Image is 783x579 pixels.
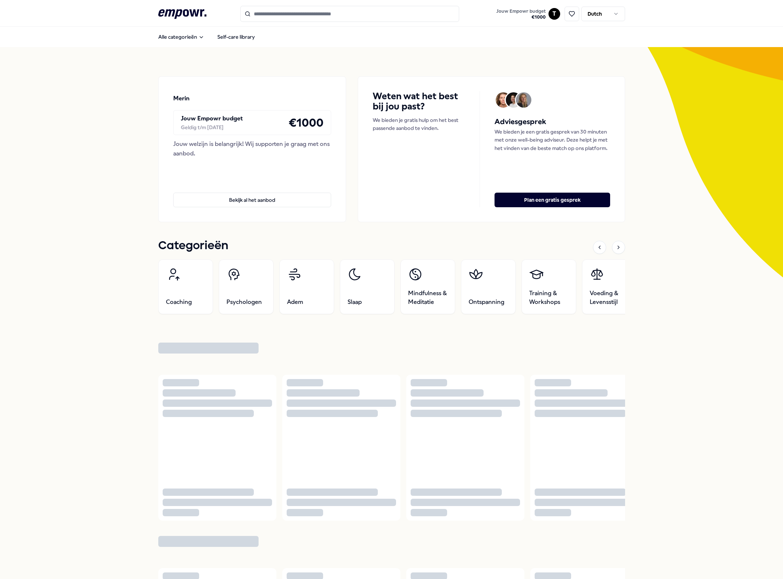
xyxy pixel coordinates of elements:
span: Adem [287,298,303,306]
a: Voeding & Levensstijl [582,259,637,314]
span: Coaching [166,298,192,306]
div: Jouw welzijn is belangrijk! Wij supporten je graag met ons aanbod. [173,139,332,158]
nav: Main [152,30,261,44]
p: Jouw Empowr budget [181,114,243,123]
p: Merin [173,94,190,103]
span: Voeding & Levensstijl [590,289,629,306]
a: Psychologen [219,259,274,314]
a: Self-care library [212,30,261,44]
button: Bekijk al het aanbod [173,193,332,207]
a: Slaap [340,259,395,314]
span: Training & Workshops [529,289,569,306]
span: Jouw Empowr budget [496,8,546,14]
button: Plan een gratis gesprek [495,193,610,207]
button: Jouw Empowr budget€1000 [495,7,547,22]
img: Avatar [506,92,521,108]
span: Ontspanning [469,298,504,306]
p: We bieden je gratis hulp om het best passende aanbod te vinden. [373,116,465,132]
span: Psychologen [226,298,262,306]
div: Geldig t/m [DATE] [181,123,243,131]
a: Jouw Empowr budget€1000 [493,6,549,22]
h5: Adviesgesprek [495,116,610,128]
a: Mindfulness & Meditatie [400,259,455,314]
button: Alle categorieën [152,30,210,44]
a: Adem [279,259,334,314]
img: Avatar [516,92,531,108]
a: Bekijk al het aanbod [173,181,332,207]
h4: € 1000 [288,113,323,132]
a: Coaching [158,259,213,314]
button: T [549,8,560,20]
img: Avatar [496,92,511,108]
input: Search for products, categories or subcategories [240,6,459,22]
a: Ontspanning [461,259,516,314]
span: € 1000 [496,14,546,20]
h4: Weten wat het best bij jou past? [373,91,465,112]
span: Slaap [348,298,362,306]
h1: Categorieën [158,237,228,255]
span: Mindfulness & Meditatie [408,289,447,306]
a: Training & Workshops [522,259,576,314]
p: We bieden je een gratis gesprek van 30 minuten met onze well-being adviseur. Deze helpt je met he... [495,128,610,152]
